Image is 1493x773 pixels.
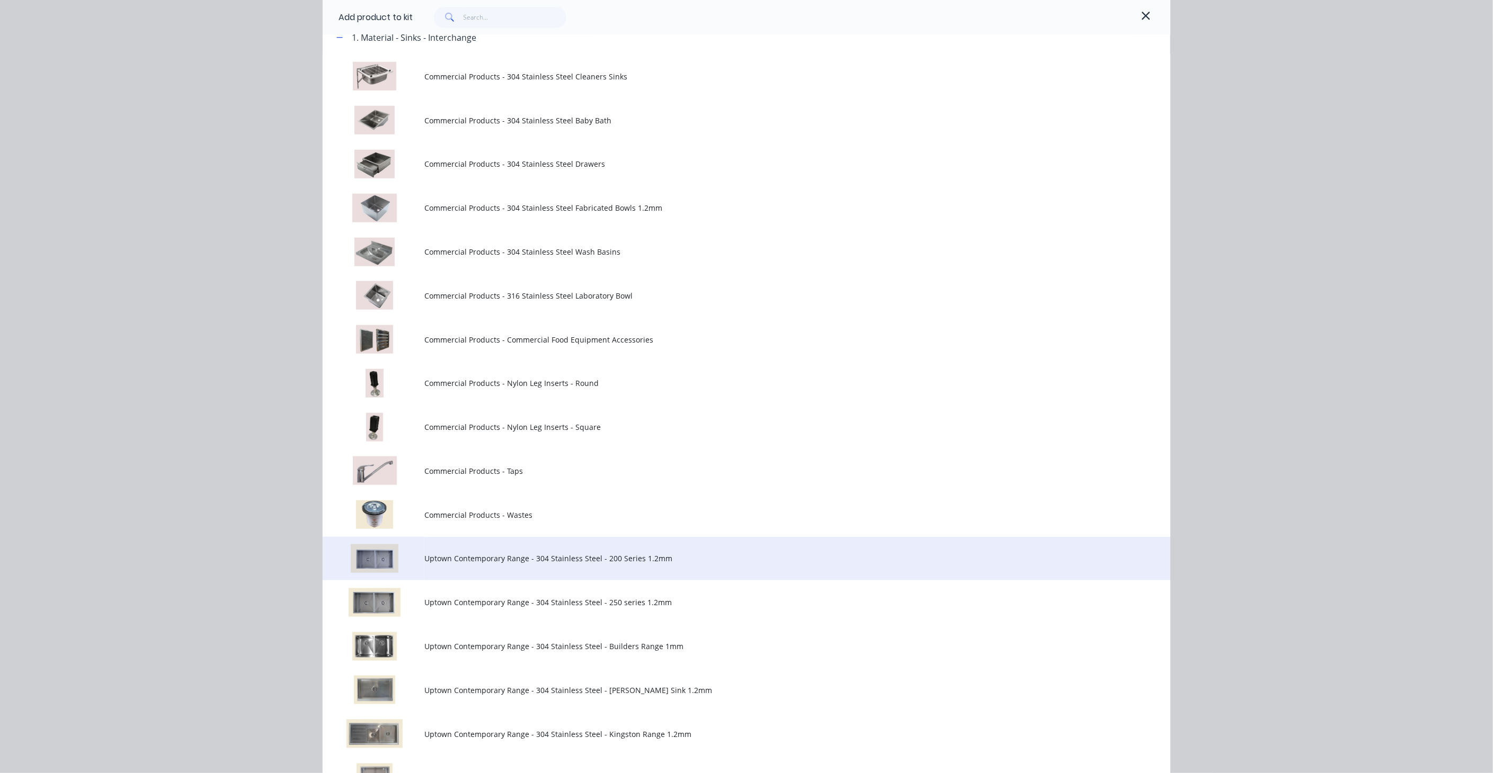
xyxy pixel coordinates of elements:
[424,729,1021,740] span: Uptown Contemporary Range - 304 Stainless Steel - Kingston Range 1.2mm
[424,202,1021,213] span: Commercial Products - 304 Stainless Steel Fabricated Bowls 1.2mm
[424,377,1021,389] span: Commercial Products - Nylon Leg Inserts - Round
[424,509,1021,520] span: Commercial Products - Wastes
[424,597,1021,608] span: Uptown Contemporary Range - 304 Stainless Steel - 250 series 1.2mm
[339,11,413,24] div: Add product to kit
[352,31,476,44] div: 1. Material - Sinks - Interchange
[424,290,1021,301] span: Commercial Products - 316 Stainless Steel Laboratory Bowl
[424,465,1021,477] span: Commercial Products - Taps
[424,421,1021,433] span: Commercial Products - Nylon Leg Inserts - Square
[424,71,1021,82] span: Commercial Products - 304 Stainless Steel Cleaners Sinks
[424,246,1021,257] span: Commercial Products - 304 Stainless Steel Wash Basins
[424,553,1021,564] span: Uptown Contemporary Range - 304 Stainless Steel - 200 Series 1.2mm
[424,641,1021,652] span: Uptown Contemporary Range - 304 Stainless Steel - Builders Range 1mm
[424,115,1021,126] span: Commercial Products - 304 Stainless Steel Baby Bath
[464,7,567,28] input: Search...
[424,685,1021,696] span: Uptown Contemporary Range - 304 Stainless Steel - [PERSON_NAME] Sink 1.2mm
[424,158,1021,169] span: Commercial Products - 304 Stainless Steel Drawers
[424,334,1021,345] span: Commercial Products - Commercial Food Equipment Accessories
